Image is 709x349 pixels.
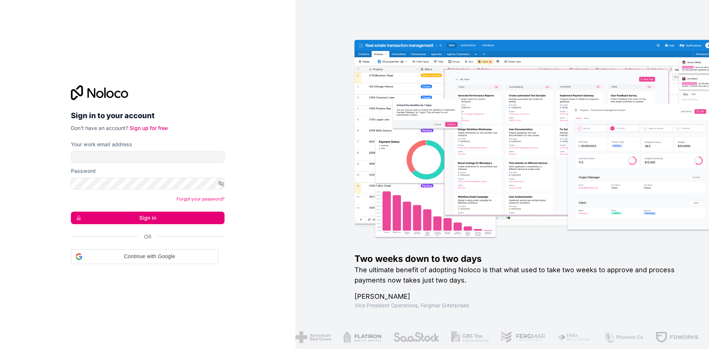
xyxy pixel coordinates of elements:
a: Sign up for free [130,125,168,131]
h2: Sign in to your account [71,109,225,122]
span: Don't have an account? [71,125,128,131]
input: Email address [71,151,225,163]
button: Sign in [71,212,225,224]
input: Password [71,178,225,189]
h1: [PERSON_NAME] [354,291,685,302]
img: /assets/gbstax-C-GtDUiK.png [451,331,489,343]
label: Your work email address [71,141,132,148]
img: /assets/saastock-C6Zbiodz.png [393,331,439,343]
h1: Two weeks down to two days [354,253,685,265]
h1: Vice President Operations , Fergmar Enterprises [354,302,685,309]
a: Forgot your password? [177,196,225,202]
img: /assets/flatiron-C8eUkumj.png [343,331,381,343]
label: Password [71,167,96,175]
img: /assets/fergmar-CudnrXN5.png [500,331,545,343]
img: /assets/fdworks-Bi04fVtw.png [655,331,698,343]
span: Continue with Google [85,253,214,260]
img: /assets/american-red-cross-BAupjrZR.png [295,331,331,343]
h2: The ultimate benefit of adopting Noloco is that what used to take two weeks to approve and proces... [354,265,685,285]
span: Or [144,233,151,240]
div: Continue with Google [71,249,219,264]
img: /assets/phoenix-BREaitsQ.png [603,331,643,343]
img: /assets/fiera-fwj2N5v4.png [557,331,592,343]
